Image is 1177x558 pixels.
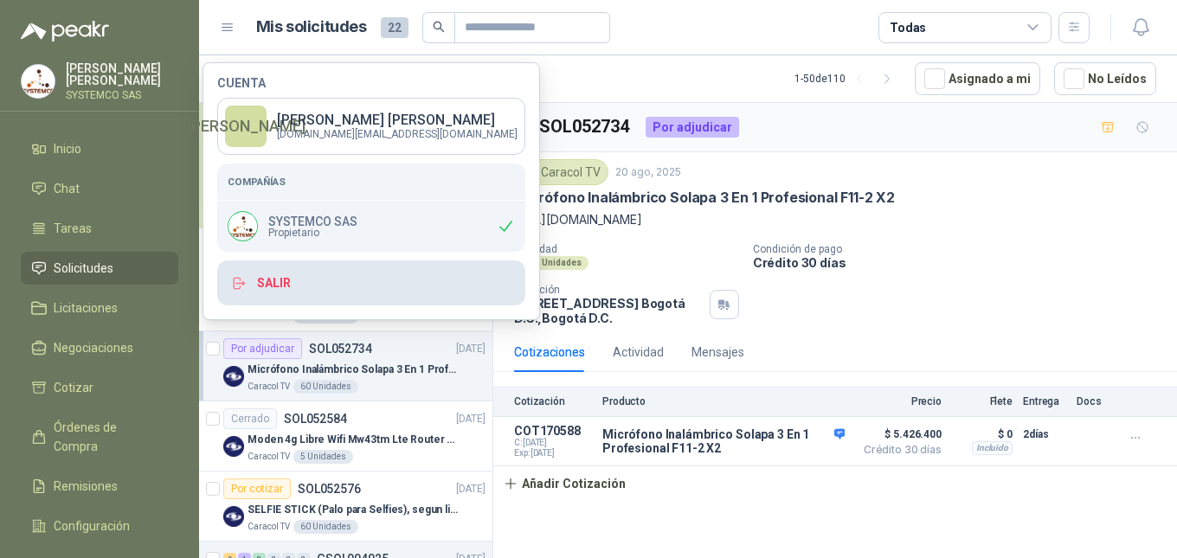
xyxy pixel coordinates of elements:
div: Por adjudicar [646,117,739,138]
p: [PERSON_NAME] [PERSON_NAME] [277,113,518,127]
a: Órdenes de Compra [21,411,178,463]
span: C: [DATE] [514,438,592,448]
p: 20 ago, 2025 [615,164,681,181]
a: Inicio [21,132,178,165]
span: Remisiones [54,477,118,496]
div: Incluido [972,441,1013,455]
div: 60 Unidades [293,520,358,534]
img: Logo peakr [21,21,109,42]
p: Precio [855,395,942,407]
div: Actividad [613,343,664,362]
p: Crédito 30 días [753,255,1170,270]
p: [STREET_ADDRESS] Bogotá D.C. , Bogotá D.C. [514,296,703,325]
span: Exp: [DATE] [514,448,592,459]
img: Company Logo [22,65,55,98]
button: No Leídos [1054,62,1156,95]
p: Cantidad [514,243,739,255]
img: Company Logo [223,436,244,457]
button: Salir [217,260,525,305]
span: Propietario [268,228,357,238]
div: Cotizaciones [514,343,585,362]
p: SOL052584 [284,413,347,425]
p: Micrófono Inalámbrico Solapa 3 En 1 Profesional F11-2 X2 [602,427,845,455]
a: Por adjudicarSOL052734[DATE] Company LogoMicrófono Inalámbrico Solapa 3 En 1 Profesional F11-2 X2... [199,331,492,401]
a: [PERSON_NAME][PERSON_NAME] [PERSON_NAME][DOMAIN_NAME][EMAIL_ADDRESS][DOMAIN_NAME] [217,98,525,155]
div: 1 - 50 de 110 [794,65,901,93]
a: Configuración [21,510,178,542]
h5: Compañías [228,174,515,189]
p: Flete [952,395,1013,407]
p: Caracol TV [248,520,290,534]
p: Entrega [1023,395,1066,407]
div: Por cotizar [223,478,291,499]
h3: SOL052734 [539,113,632,140]
div: [PERSON_NAME] [225,106,267,147]
span: Configuración [54,516,130,536]
span: search [433,21,445,33]
p: Micrófono Inalámbrico Solapa 3 En 1 Profesional F11-2 X2 [248,362,463,378]
div: Mensajes [691,343,744,362]
p: Cotización [514,395,592,407]
a: Cotizar [21,371,178,404]
span: Solicitudes [54,259,113,278]
p: 2 días [1023,424,1066,445]
span: Órdenes de Compra [54,418,162,456]
p: $ 0 [952,424,1013,445]
a: Remisiones [21,470,178,503]
span: Crédito 30 días [855,445,942,455]
span: $ 5.426.400 [855,424,942,445]
p: SYSTEMCO SAS [66,90,178,100]
div: 5 Unidades [293,450,353,464]
span: Licitaciones [54,298,118,317]
a: Chat [21,172,178,205]
a: CerradoSOL052584[DATE] Company LogoModen 4g Libre Wifi Mw43tm Lte Router Móvil Internet 5ghzCarac... [199,401,492,471]
span: 22 [381,17,408,38]
p: [DATE] [456,411,486,427]
p: Docs [1077,395,1111,407]
span: Cotizar [54,378,93,397]
p: Dirección [514,284,703,296]
div: Company LogoSYSTEMCO SASPropietario [217,201,525,252]
p: SELFIE STICK (Palo para Selfies), segun link adjunto [248,502,463,518]
p: Caracol TV [248,450,290,464]
a: Tareas [21,212,178,245]
div: Por adjudicar [223,338,302,359]
p: Producto [602,395,845,407]
h4: Cuenta [217,77,525,89]
p: SOL052734 [309,343,372,355]
img: Company Logo [223,506,244,527]
p: [DATE] [456,341,486,357]
div: Cerrado [223,408,277,429]
p: SOL052576 [298,483,361,495]
p: [DOMAIN_NAME][EMAIL_ADDRESS][DOMAIN_NAME] [277,129,518,139]
span: Inicio [54,139,81,158]
span: Negociaciones [54,338,133,357]
span: Tareas [54,219,92,238]
p: COT170588 [514,424,592,438]
p: Condición de pago [753,243,1170,255]
a: Por cotizarSOL052576[DATE] Company LogoSELFIE STICK (Palo para Selfies), segun link adjuntoCaraco... [199,471,492,542]
span: Chat [54,179,80,198]
p: [DATE] [456,481,486,497]
p: Caracol TV [248,380,290,394]
a: Solicitudes [21,252,178,285]
img: Company Logo [228,212,257,241]
div: Unidades [535,256,588,270]
button: Añadir Cotización [493,466,635,501]
a: Negociaciones [21,331,178,364]
div: Caracol TV [514,159,608,185]
p: Moden 4g Libre Wifi Mw43tm Lte Router Móvil Internet 5ghz [248,432,463,448]
p: [PERSON_NAME] [PERSON_NAME] [66,62,178,87]
p: [URL][DOMAIN_NAME] [514,210,1156,229]
h1: Mis solicitudes [256,15,367,40]
div: Todas [890,18,926,37]
p: Micrófono Inalámbrico Solapa 3 En 1 Profesional F11-2 X2 [514,189,895,207]
p: SYSTEMCO SAS [268,215,357,228]
img: Company Logo [223,366,244,387]
button: Asignado a mi [915,62,1040,95]
a: Licitaciones [21,292,178,324]
div: 60 Unidades [293,380,358,394]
